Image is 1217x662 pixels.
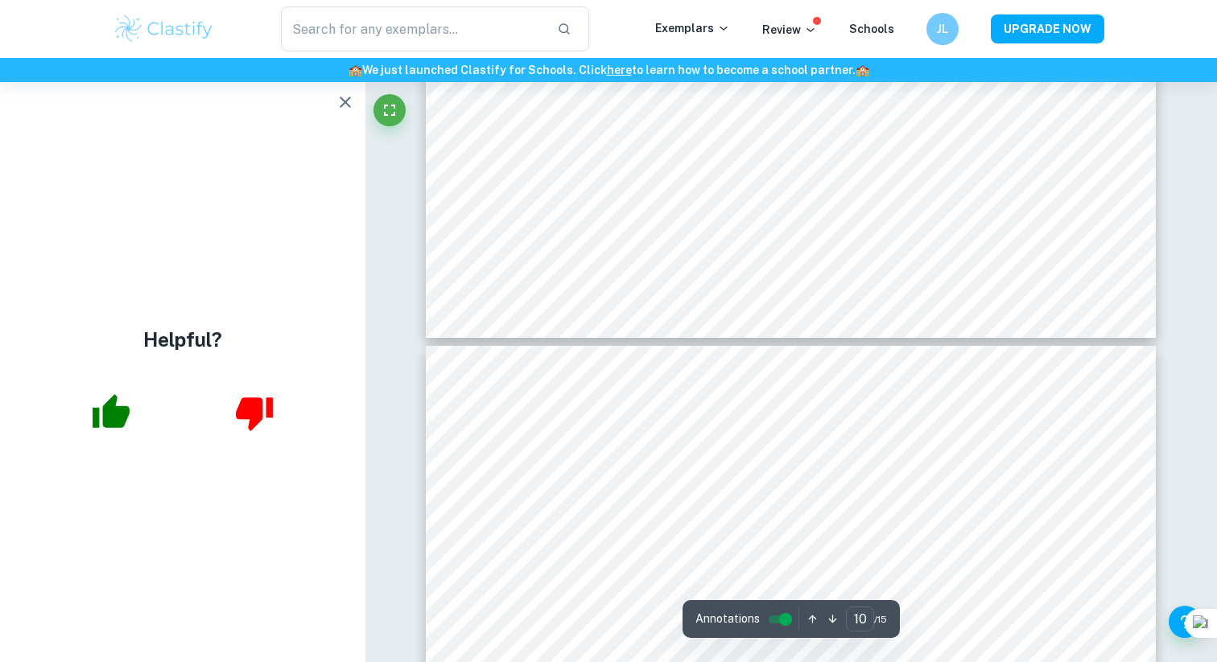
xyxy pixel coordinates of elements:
[1169,606,1201,638] button: Help and Feedback
[3,61,1214,79] h6: We just launched Clastify for Schools. Click to learn how to become a school partner.
[695,611,760,627] span: Annotations
[373,94,406,126] button: Fullscreen
[655,19,730,37] p: Exemplars
[934,20,952,38] h6: JL
[874,612,887,627] span: / 15
[143,325,222,354] h4: Helpful?
[349,64,362,76] span: 🏫
[926,13,959,45] button: JL
[856,64,869,76] span: 🏫
[991,14,1104,43] button: UPGRADE NOW
[607,64,632,76] a: here
[762,21,817,39] p: Review
[849,23,894,35] a: Schools
[113,13,215,45] img: Clastify logo
[281,6,544,51] input: Search for any exemplars...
